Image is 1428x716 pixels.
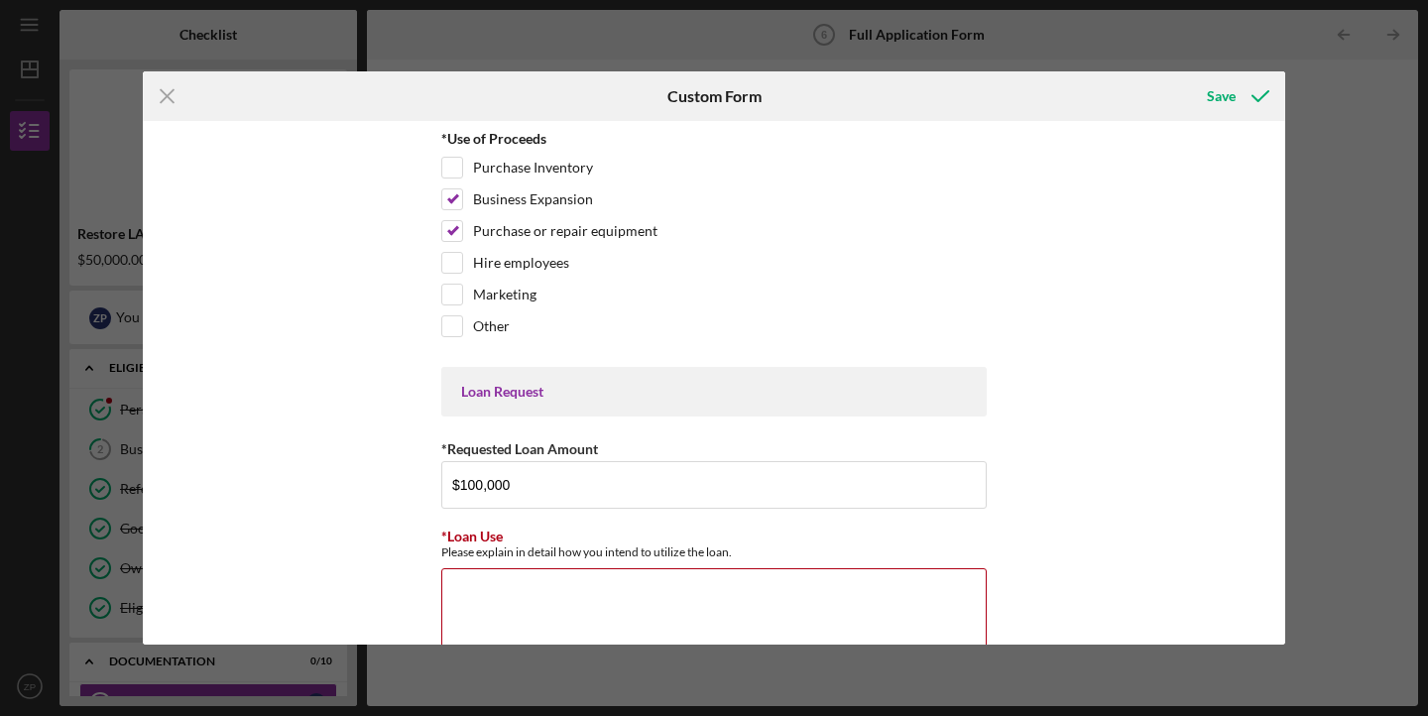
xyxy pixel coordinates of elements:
label: Purchase Inventory [473,158,593,178]
h6: Custom Form [667,87,762,105]
div: Loan Request [461,384,967,400]
label: Business Expansion [473,189,593,209]
label: Purchase or repair equipment [473,221,657,241]
button: Save [1187,76,1285,116]
div: Save [1207,76,1236,116]
label: Marketing [473,285,536,304]
label: *Requested Loan Amount [441,440,598,457]
div: *Use of Proceeds [441,131,987,147]
div: Please explain in detail how you intend to utilize the loan. [441,544,987,559]
label: Hire employees [473,253,569,273]
label: *Loan Use [441,528,503,544]
label: Other [473,316,510,336]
